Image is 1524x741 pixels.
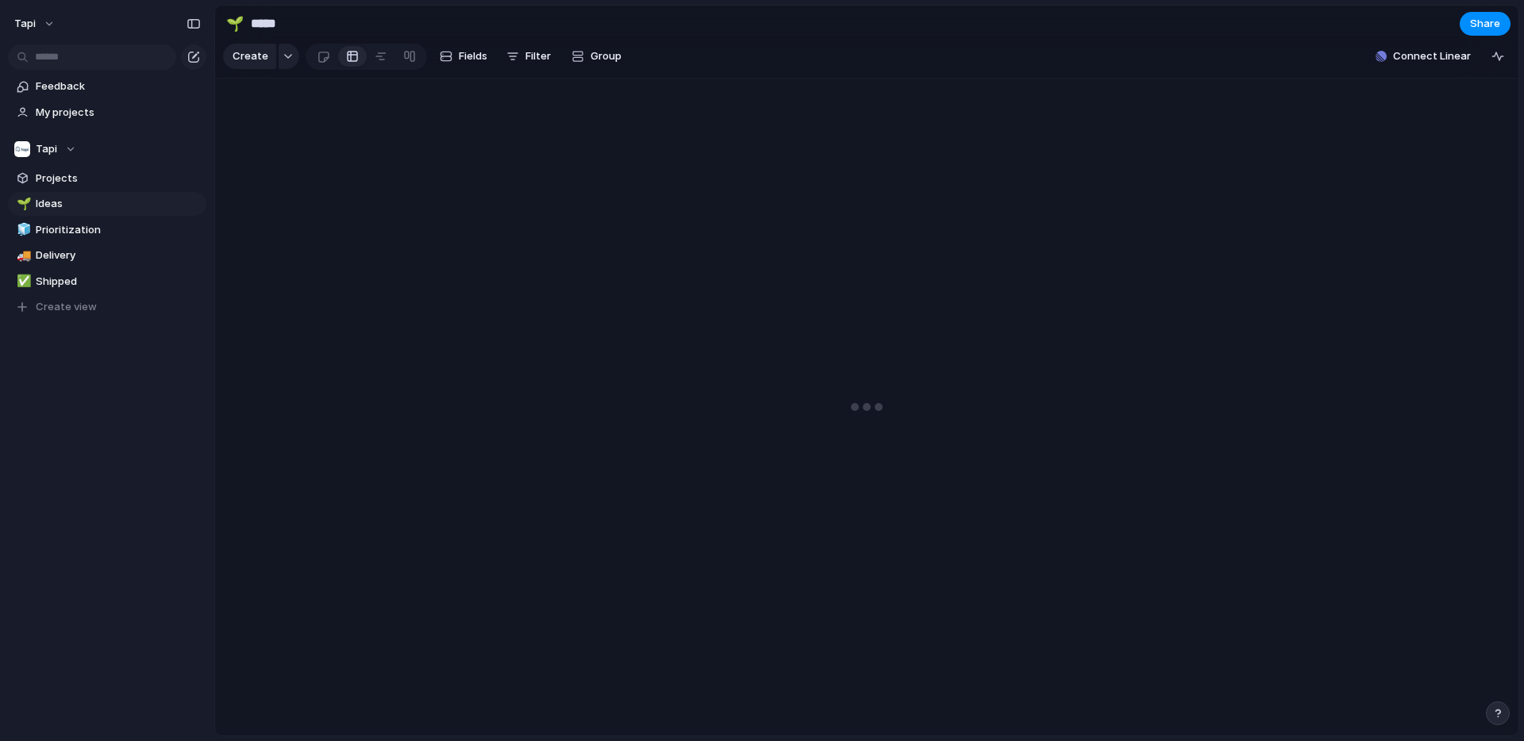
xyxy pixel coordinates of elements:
span: Prioritization [36,222,201,238]
div: 🚚 [17,247,28,265]
span: Create view [36,299,97,315]
div: 🧊 [17,221,28,239]
span: Fields [459,48,487,64]
span: Shipped [36,274,201,290]
button: ✅ [14,274,30,290]
span: Group [591,48,622,64]
span: Connect Linear [1393,48,1471,64]
span: Projects [36,171,201,186]
button: Tapi [8,137,206,161]
button: Create view [8,295,206,319]
button: Share [1460,12,1511,36]
button: 🌱 [222,11,248,36]
div: ✅ [17,272,28,290]
a: My projects [8,101,206,125]
button: Fields [433,44,494,69]
button: 🚚 [14,248,30,263]
span: Filter [525,48,551,64]
button: Create [223,44,276,69]
span: Ideas [36,196,201,212]
div: 🌱 [17,195,28,213]
a: 🧊Prioritization [8,218,206,242]
span: Create [233,48,268,64]
a: 🚚Delivery [8,244,206,267]
button: Filter [500,44,557,69]
button: 🌱 [14,196,30,212]
span: Tapi [36,141,57,157]
button: Connect Linear [1369,44,1477,68]
button: Tapi [7,11,63,36]
a: Projects [8,167,206,190]
span: Feedback [36,79,201,94]
span: My projects [36,105,201,121]
span: Share [1470,16,1500,32]
a: Feedback [8,75,206,98]
div: 🌱 [226,13,244,34]
button: Group [564,44,629,69]
a: 🌱Ideas [8,192,206,216]
span: Tapi [14,16,36,32]
button: 🧊 [14,222,30,238]
span: Delivery [36,248,201,263]
a: ✅Shipped [8,270,206,294]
